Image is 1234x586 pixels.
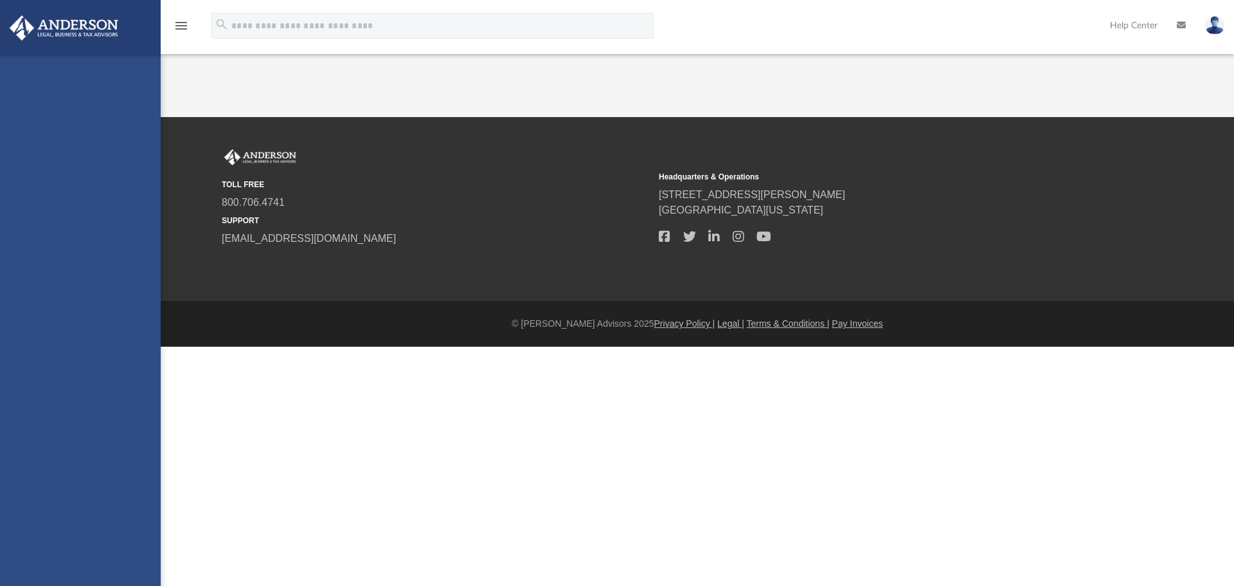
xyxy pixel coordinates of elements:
i: search [215,17,229,32]
small: Headquarters & Operations [659,171,1087,183]
small: TOLL FREE [222,179,650,190]
img: Anderson Advisors Platinum Portal [6,15,122,41]
img: Anderson Advisors Platinum Portal [222,149,299,166]
a: 800.706.4741 [222,197,285,208]
a: Legal | [717,318,744,329]
a: [GEOGRAPHIC_DATA][US_STATE] [659,205,823,215]
a: Pay Invoices [832,318,882,329]
img: User Pic [1205,16,1224,35]
a: [EMAIL_ADDRESS][DOMAIN_NAME] [222,233,396,244]
a: Privacy Policy | [654,318,715,329]
i: menu [174,18,189,33]
a: menu [174,24,189,33]
div: © [PERSON_NAME] Advisors 2025 [161,317,1234,331]
a: Terms & Conditions | [747,318,830,329]
a: [STREET_ADDRESS][PERSON_NAME] [659,189,845,200]
small: SUPPORT [222,215,650,226]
